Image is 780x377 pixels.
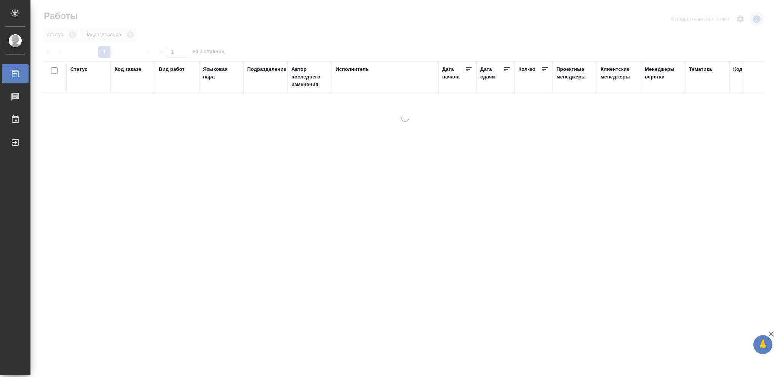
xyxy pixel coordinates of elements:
div: Исполнитель [336,65,369,73]
div: Дата начала [442,65,465,81]
button: 🙏 [753,335,772,354]
div: Код заказа [115,65,141,73]
div: Проектные менеджеры [556,65,593,81]
div: Менеджеры верстки [645,65,681,81]
div: Вид работ [159,65,185,73]
div: Тематика [689,65,712,73]
span: 🙏 [756,337,769,353]
div: Языковая пара [203,65,240,81]
div: Статус [70,65,88,73]
div: Клиентские менеджеры [601,65,637,81]
div: Подразделение [247,65,286,73]
div: Дата сдачи [480,65,503,81]
div: Код работы [733,65,762,73]
div: Кол-во [518,65,535,73]
div: Автор последнего изменения [291,65,328,88]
